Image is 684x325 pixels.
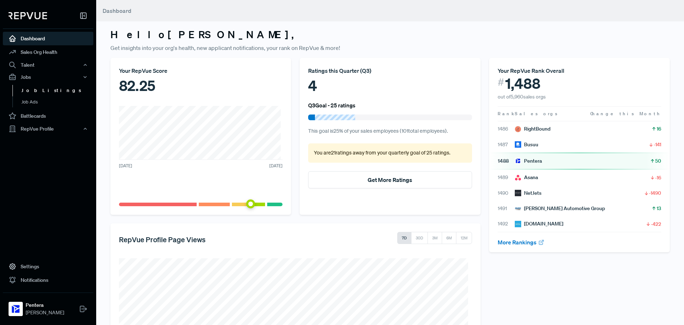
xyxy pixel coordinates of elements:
[515,190,521,196] img: NetJets
[498,220,515,228] span: 1492
[515,220,563,228] div: [DOMAIN_NAME]
[308,75,472,96] div: 4
[515,189,541,197] div: NetJets
[515,174,538,181] div: Asana
[515,141,538,148] div: Busuu
[308,171,472,188] button: Get More Ratings
[498,75,504,90] span: #
[3,45,93,59] a: Sales Org Health
[649,189,661,197] span: -1490
[498,111,515,117] span: Rank
[655,174,661,181] span: -16
[411,232,428,244] button: 30D
[119,75,283,96] div: 82.25
[3,109,93,123] a: Battlecards
[308,66,472,75] div: Ratings this Quarter ( Q3 )
[3,123,93,135] button: RepVue Profile
[9,12,47,19] img: RepVue
[269,163,283,169] span: [DATE]
[515,158,521,164] img: Pentera
[119,66,283,75] div: Your RepVue Score
[308,127,472,135] p: This goal is 25 % of your sales employees ( 101 total employees).
[442,232,456,244] button: 6M
[3,260,93,273] a: Settings
[498,157,515,165] span: 1488
[515,126,521,132] img: RightBound
[590,111,661,117] span: Change this Month
[498,189,515,197] span: 1490
[110,29,670,41] h3: Hello [PERSON_NAME] ,
[498,125,515,133] span: 1486
[515,125,550,133] div: RightBound
[498,67,564,74] span: Your RepVue Rank Overall
[12,96,103,108] a: Job Ads
[515,205,521,212] img: Hendrick Automotive Group
[515,111,559,117] span: Sales orgs
[515,205,605,212] div: [PERSON_NAME] Automotive Group
[3,273,93,287] a: Notifications
[103,7,131,14] span: Dashboard
[498,239,545,246] a: More Rankings
[515,141,521,148] img: Busuu
[515,174,521,181] img: Asana
[110,44,670,52] p: Get insights into your org's health, new applicant notifications, your rank on RepVue & more!
[498,205,515,212] span: 1491
[119,235,206,244] h5: RepVue Profile Page Views
[314,149,466,157] p: You are 21 ratings away from your quarterly goal of 25 ratings .
[498,174,515,181] span: 1489
[119,163,132,169] span: [DATE]
[3,293,93,319] a: PenteraPentera[PERSON_NAME]
[12,85,103,96] a: Job Listings
[505,75,540,92] span: 1,488
[3,59,93,71] button: Talent
[654,141,661,148] span: -141
[498,93,546,100] span: out of 5,960 sales orgs
[26,301,64,309] strong: Pentera
[26,309,64,316] span: [PERSON_NAME]
[308,102,356,108] h6: Q3 Goal - 25 ratings
[3,71,93,83] button: Jobs
[427,232,442,244] button: 3M
[515,157,542,165] div: Pentera
[498,141,515,148] span: 1487
[3,32,93,45] a: Dashboard
[651,220,661,228] span: -422
[655,157,661,164] span: 50
[10,303,21,315] img: Pentera
[515,221,521,227] img: Sonic.net
[657,125,661,132] span: 16
[657,205,661,212] span: 13
[456,232,472,244] button: 12M
[397,232,411,244] button: 7D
